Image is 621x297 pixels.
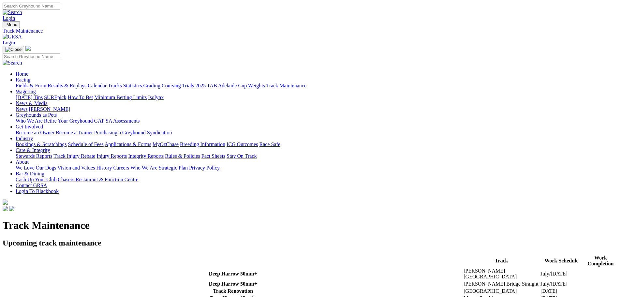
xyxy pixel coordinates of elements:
[44,95,66,100] a: SUREpick
[25,46,31,51] img: logo-grsa-white.png
[16,177,56,182] a: Cash Up Your Club
[16,188,59,194] a: Login To Blackbook
[540,268,583,280] td: July/[DATE]
[3,40,15,45] a: Login
[16,130,54,135] a: Become an Owner
[182,83,194,88] a: Trials
[463,288,540,294] td: [GEOGRAPHIC_DATA]
[16,95,43,100] a: [DATE] Tips
[143,83,160,88] a: Grading
[3,28,618,34] a: Track Maintenance
[540,281,583,287] td: July/[DATE]
[68,141,103,147] a: Schedule of Fees
[94,95,147,100] a: Minimum Betting Limits
[16,165,618,171] div: About
[16,153,618,159] div: Care & Integrity
[16,106,618,112] div: News & Media
[3,21,20,28] button: Toggle navigation
[201,153,225,159] a: Fact Sheets
[3,288,463,294] th: Track Renovation
[159,165,188,171] a: Strategic Plan
[16,159,29,165] a: About
[540,288,583,294] td: [DATE]
[57,165,95,171] a: Vision and Values
[3,53,60,60] input: Search
[3,46,24,53] button: Toggle navigation
[16,95,618,100] div: Wagering
[266,83,306,88] a: Track Maintenance
[248,83,265,88] a: Weights
[16,141,618,147] div: Industry
[16,183,47,188] a: Contact GRSA
[540,255,583,267] th: Work Schedule
[16,118,43,124] a: Who We Are
[58,177,138,182] a: Chasers Restaurant & Function Centre
[130,165,157,171] a: Who We Are
[180,141,225,147] a: Breeding Information
[88,83,107,88] a: Calendar
[44,118,93,124] a: Retire Your Greyhound
[16,106,27,112] a: News
[16,71,28,77] a: Home
[162,83,181,88] a: Coursing
[3,206,8,211] img: facebook.svg
[227,153,257,159] a: Stay On Track
[165,153,200,159] a: Rules & Policies
[94,130,146,135] a: Purchasing a Greyhound
[16,77,30,82] a: Racing
[16,89,36,94] a: Wagering
[3,281,463,287] th: Deep Harrow 50mm+
[3,268,463,280] th: Deep Harrow 50mm+
[16,147,50,153] a: Care & Integrity
[16,100,48,106] a: News & Media
[3,239,618,247] h2: Upcoming track maintenance
[105,141,151,147] a: Applications & Forms
[3,60,22,66] img: Search
[123,83,142,88] a: Statistics
[195,83,247,88] a: 2025 TAB Adelaide Cup
[16,171,44,176] a: Bar & Dining
[16,124,43,129] a: Get Involved
[96,153,127,159] a: Injury Reports
[5,47,22,52] img: Close
[68,95,93,100] a: How To Bet
[3,219,618,231] h1: Track Maintenance
[463,281,540,287] td: [PERSON_NAME] Bridge Straight
[16,136,33,141] a: Industry
[94,118,140,124] a: GAP SA Assessments
[147,130,172,135] a: Syndication
[16,177,618,183] div: Bar & Dining
[7,22,17,27] span: Menu
[16,165,56,171] a: We Love Our Dogs
[128,153,164,159] a: Integrity Reports
[16,130,618,136] div: Get Involved
[584,255,618,267] th: Work Completion
[108,83,122,88] a: Tracks
[29,106,70,112] a: [PERSON_NAME]
[3,9,22,15] img: Search
[113,165,129,171] a: Careers
[16,83,618,89] div: Racing
[227,141,258,147] a: ICG Outcomes
[16,118,618,124] div: Greyhounds as Pets
[3,200,8,205] img: logo-grsa-white.png
[3,34,22,40] img: GRSA
[153,141,179,147] a: MyOzChase
[3,15,15,21] a: Login
[96,165,112,171] a: History
[3,3,60,9] input: Search
[16,141,67,147] a: Bookings & Scratchings
[463,268,540,280] td: [PERSON_NAME][GEOGRAPHIC_DATA]
[16,83,46,88] a: Fields & Form
[463,255,540,267] th: Track
[148,95,164,100] a: Isolynx
[53,153,95,159] a: Track Injury Rebate
[259,141,280,147] a: Race Safe
[56,130,93,135] a: Become a Trainer
[16,153,52,159] a: Stewards Reports
[189,165,220,171] a: Privacy Policy
[9,206,14,211] img: twitter.svg
[48,83,86,88] a: Results & Replays
[16,112,57,118] a: Greyhounds as Pets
